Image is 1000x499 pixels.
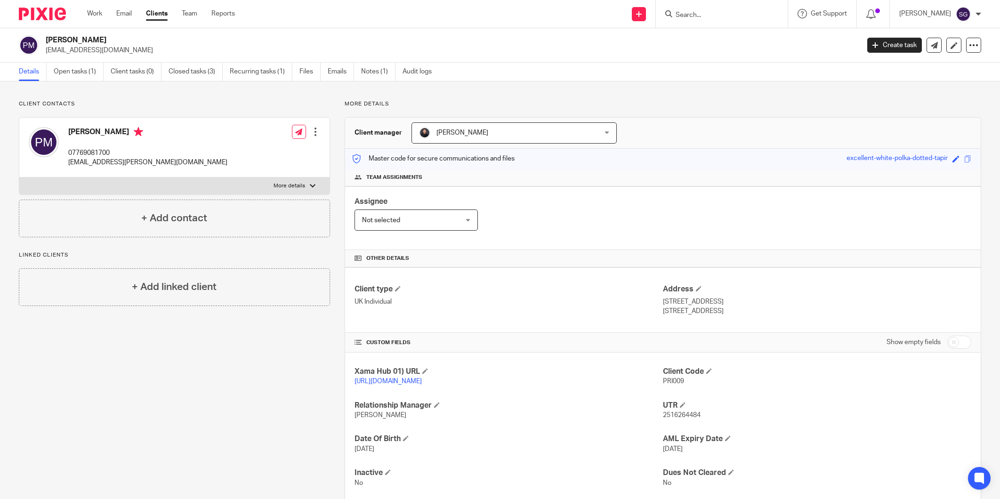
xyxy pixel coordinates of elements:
[274,182,305,190] p: More details
[87,9,102,18] a: Work
[663,480,671,486] span: No
[68,158,227,167] p: [EMAIL_ADDRESS][PERSON_NAME][DOMAIN_NAME]
[328,63,354,81] a: Emails
[362,217,400,224] span: Not selected
[352,154,515,163] p: Master code for secure communications and files
[299,63,321,81] a: Files
[134,127,143,137] i: Primary
[46,46,853,55] p: [EMAIL_ADDRESS][DOMAIN_NAME]
[141,211,207,225] h4: + Add contact
[403,63,439,81] a: Audit logs
[68,148,227,158] p: 07769081700
[663,306,971,316] p: [STREET_ADDRESS]
[361,63,395,81] a: Notes (1)
[116,9,132,18] a: Email
[355,412,406,419] span: [PERSON_NAME]
[663,378,684,385] span: PRI009
[887,338,941,347] label: Show empty fields
[436,129,488,136] span: [PERSON_NAME]
[355,297,663,306] p: UK Individual
[366,255,409,262] span: Other details
[19,35,39,55] img: svg%3E
[867,38,922,53] a: Create task
[355,401,663,410] h4: Relationship Manager
[811,10,847,17] span: Get Support
[663,297,971,306] p: [STREET_ADDRESS]
[355,480,363,486] span: No
[19,100,330,108] p: Client contacts
[366,174,422,181] span: Team assignments
[663,284,971,294] h4: Address
[169,63,223,81] a: Closed tasks (3)
[211,9,235,18] a: Reports
[355,198,387,205] span: Assignee
[847,153,948,164] div: excellent-white-polka-dotted-tapir
[132,280,217,294] h4: + Add linked client
[663,446,683,452] span: [DATE]
[355,378,422,385] a: [URL][DOMAIN_NAME]
[230,63,292,81] a: Recurring tasks (1)
[182,9,197,18] a: Team
[19,8,66,20] img: Pixie
[46,35,692,45] h2: [PERSON_NAME]
[29,127,59,157] img: svg%3E
[663,468,971,478] h4: Dues Not Cleared
[355,446,374,452] span: [DATE]
[355,434,663,444] h4: Date Of Birth
[345,100,981,108] p: More details
[355,284,663,294] h4: Client type
[19,251,330,259] p: Linked clients
[663,412,701,419] span: 2516264484
[419,127,430,138] img: My%20Photo.jpg
[675,11,759,20] input: Search
[68,127,227,139] h4: [PERSON_NAME]
[355,339,663,346] h4: CUSTOM FIELDS
[111,63,161,81] a: Client tasks (0)
[54,63,104,81] a: Open tasks (1)
[355,128,402,137] h3: Client manager
[146,9,168,18] a: Clients
[355,367,663,377] h4: Xama Hub 01) URL
[956,7,971,22] img: svg%3E
[355,468,663,478] h4: Inactive
[899,9,951,18] p: [PERSON_NAME]
[663,401,971,410] h4: UTR
[663,434,971,444] h4: AML Expiry Date
[19,63,47,81] a: Details
[663,367,971,377] h4: Client Code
